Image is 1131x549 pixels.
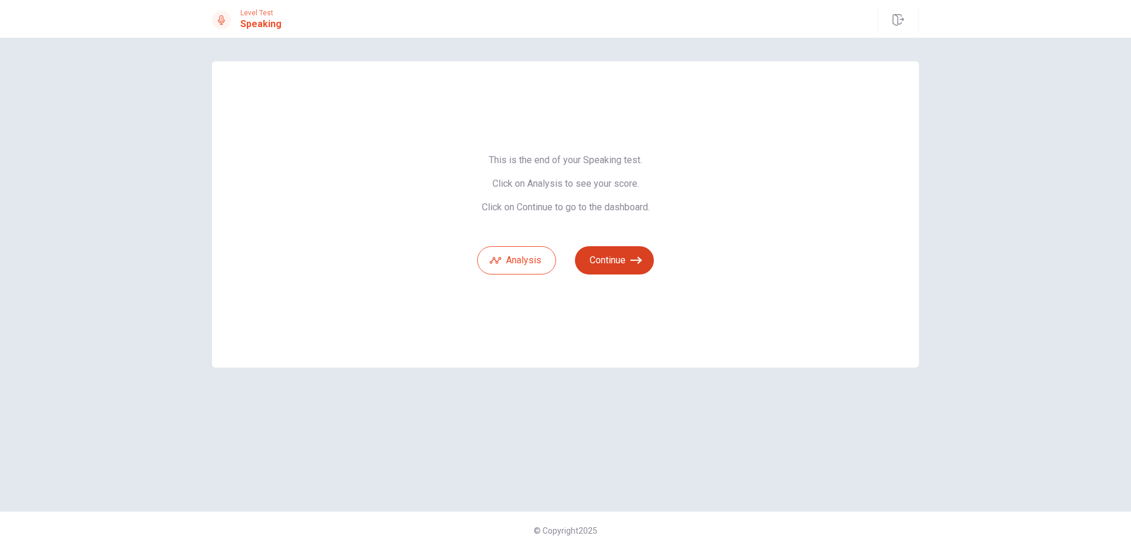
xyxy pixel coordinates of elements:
span: © Copyright 2025 [534,526,597,535]
span: Level Test [240,9,282,17]
button: Continue [575,246,654,274]
button: Analysis [477,246,556,274]
h1: Speaking [240,17,282,31]
span: This is the end of your Speaking test. Click on Analysis to see your score. Click on Continue to ... [477,154,654,213]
